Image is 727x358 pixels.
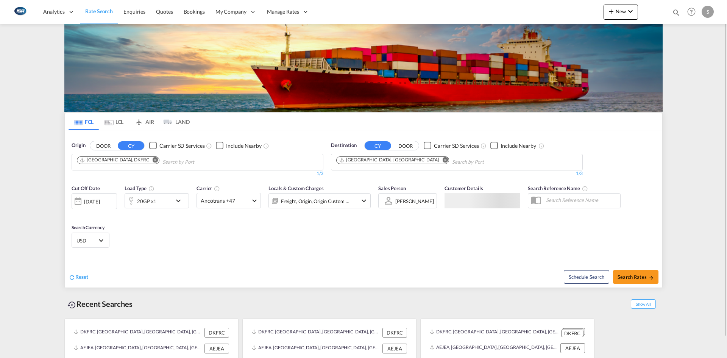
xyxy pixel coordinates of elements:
[148,157,159,164] button: Remove
[382,344,407,353] div: AEJEA
[69,273,88,281] div: icon-refreshReset
[65,130,662,288] div: OriginDOOR CY Checkbox No InkUnchecked: Search for CY (Container Yard) services for all selected ...
[76,154,237,168] md-chips-wrap: Chips container. Use arrow keys to select chips.
[206,143,212,149] md-icon: Unchecked: Search for CY (Container Yard) services for all selected carriers.Checked : Search for...
[378,185,406,191] span: Sales Person
[162,156,234,168] input: Chips input.
[268,185,324,191] span: Locals & Custom Charges
[84,198,100,205] div: [DATE]
[490,142,536,150] md-checkbox: Checkbox No Ink
[434,142,479,150] div: Carrier SD Services
[604,5,638,20] button: icon-plus 400-fgNewicon-chevron-down
[538,143,544,149] md-icon: Unchecked: Ignores neighbouring ports when fetching rates.Checked : Includes neighbouring ports w...
[184,8,205,15] span: Bookings
[72,170,323,177] div: 1/3
[134,117,144,123] md-icon: icon-airplane
[267,8,299,16] span: Manage Rates
[69,113,190,130] md-pagination-wrapper: Use the left and right arrow keys to navigate between tabs
[560,343,585,353] div: AEJEA
[424,142,479,150] md-checkbox: Checkbox No Ink
[201,197,250,205] span: Ancotrans +47
[197,185,220,191] span: Carrier
[159,113,190,130] md-tab-item: LAND
[382,328,407,338] div: DKFRC
[118,141,144,150] button: CY
[564,270,609,284] button: Note: By default Schedule search will only considerorigin ports, destination ports and cut off da...
[685,5,702,19] div: Help
[268,193,371,208] div: Freight Origin Origin Custom Factory Stuffingicon-chevron-down
[252,344,381,353] div: AEJEA, Jebel Ali, United Arab Emirates, Middle East, Middle East
[685,5,698,18] span: Help
[395,198,434,204] div: [PERSON_NAME]
[99,113,129,130] md-tab-item: LCL
[437,157,449,164] button: Remove
[72,193,117,209] div: [DATE]
[76,235,105,246] md-select: Select Currency: $ USDUnited States Dollar
[72,185,100,191] span: Cut Off Date
[607,7,616,16] md-icon: icon-plus 400-fg
[631,299,656,309] span: Show All
[75,274,88,280] span: Reset
[67,300,76,310] md-icon: icon-backup-restore
[392,141,419,150] button: DOOR
[159,142,204,150] div: Carrier SD Services
[501,142,536,150] div: Include Nearby
[263,143,269,149] md-icon: Unchecked: Ignores neighbouring ports when fetching rates.Checked : Includes neighbouring ports w...
[125,185,154,191] span: Load Type
[618,274,654,280] span: Search Rates
[561,330,583,338] div: DKFRC
[137,196,156,206] div: 20GP x1
[156,8,173,15] span: Quotes
[204,328,229,338] div: DKFRC
[204,344,229,353] div: AEJEA
[613,270,658,284] button: Search Ratesicon-arrow-right
[69,274,75,281] md-icon: icon-refresh
[123,8,145,15] span: Enquiries
[64,295,136,313] div: Recent Searches
[528,185,588,191] span: Search Reference Name
[626,7,635,16] md-icon: icon-chevron-down
[43,8,65,16] span: Analytics
[214,186,220,192] md-icon: The selected Trucker/Carrierwill be displayed in the rate results If the rates are from another f...
[672,8,680,20] div: icon-magnify
[395,195,435,206] md-select: Sales Person: Sofie Schumacher
[90,141,117,150] button: DOOR
[331,142,357,149] span: Destination
[430,328,559,337] div: DKFRC, Fredericia, Denmark, Northern Europe, Europe
[72,142,85,149] span: Origin
[74,328,203,338] div: DKFRC, Fredericia, Denmark, Northern Europe, Europe
[335,154,527,168] md-chips-wrap: Chips container. Use arrow keys to select chips.
[125,193,189,208] div: 20GP x1icon-chevron-down
[226,142,262,150] div: Include Nearby
[331,170,583,177] div: 1/3
[149,142,204,150] md-checkbox: Checkbox No Ink
[649,275,654,280] md-icon: icon-arrow-right
[80,157,151,163] div: Press delete to remove this chip.
[607,8,635,14] span: New
[582,186,588,192] md-icon: Your search will be saved by the below given name
[11,3,28,20] img: 1aa151c0c08011ec8d6f413816f9a227.png
[74,344,203,353] div: AEJEA, Jebel Ali, United Arab Emirates, Middle East, Middle East
[80,157,149,163] div: Fredericia, DKFRC
[542,194,620,206] input: Search Reference Name
[445,185,483,191] span: Customer Details
[281,196,350,206] div: Freight Origin Origin Custom Factory Stuffing
[702,6,714,18] div: S
[216,142,262,150] md-checkbox: Checkbox No Ink
[430,343,559,353] div: AEJEA, Jebel Ali, United Arab Emirates, Middle East, Middle East
[672,8,680,17] md-icon: icon-magnify
[174,196,187,205] md-icon: icon-chevron-down
[452,156,524,168] input: Chips input.
[215,8,246,16] span: My Company
[148,186,154,192] md-icon: icon-information-outline
[359,196,368,205] md-icon: icon-chevron-down
[129,113,159,130] md-tab-item: AIR
[69,113,99,130] md-tab-item: FCL
[339,157,440,163] div: Press delete to remove this chip.
[72,208,77,219] md-datepicker: Select
[72,225,105,230] span: Search Currency
[481,143,487,149] md-icon: Unchecked: Search for CY (Container Yard) services for all selected carriers.Checked : Search for...
[252,328,381,338] div: DKFRC, Fredericia, Denmark, Northern Europe, Europe
[64,24,663,112] img: LCL+%26+FCL+BACKGROUND.png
